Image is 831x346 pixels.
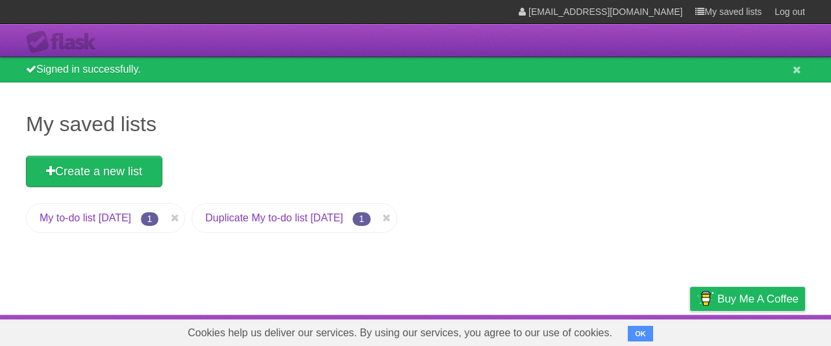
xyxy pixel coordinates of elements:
[560,318,613,343] a: Developers
[40,212,131,223] a: My to-do list [DATE]
[697,288,714,310] img: Buy me a coffee
[141,212,159,226] span: 1
[175,320,625,346] span: Cookies help us deliver our services. By using our services, you agree to our use of cookies.
[690,287,805,311] a: Buy me a coffee
[673,318,707,343] a: Privacy
[205,212,343,223] a: Duplicate My to-do list [DATE]
[353,212,371,226] span: 1
[26,156,162,187] a: Create a new list
[26,108,805,140] h1: My saved lists
[517,318,545,343] a: About
[717,288,799,310] span: Buy me a coffee
[723,318,805,343] a: Suggest a feature
[628,326,653,341] button: OK
[629,318,658,343] a: Terms
[26,31,104,54] div: Flask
